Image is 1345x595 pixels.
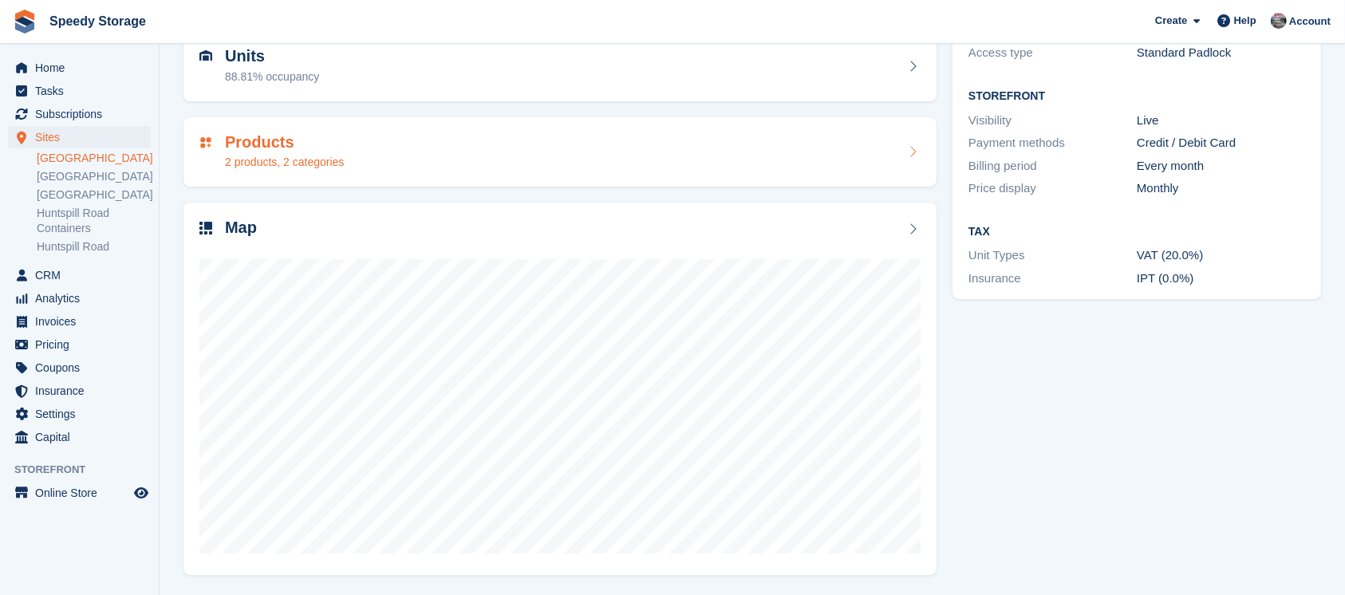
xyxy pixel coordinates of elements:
[1137,44,1305,62] div: Standard Padlock
[37,239,151,254] a: Huntspill Road
[35,482,131,504] span: Online Store
[132,483,151,502] a: Preview store
[8,333,151,356] a: menu
[968,246,1137,265] div: Unit Types
[37,169,151,184] a: [GEOGRAPHIC_DATA]
[1137,270,1305,288] div: IPT (0.0%)
[183,31,937,101] a: Units 88.81% occupancy
[8,403,151,425] a: menu
[1137,246,1305,265] div: VAT (20.0%)
[35,333,131,356] span: Pricing
[37,187,151,203] a: [GEOGRAPHIC_DATA]
[35,380,131,402] span: Insurance
[199,222,212,234] img: map-icn-33ee37083ee616e46c38cad1a60f524a97daa1e2b2c8c0bc3eb3415660979fc1.svg
[968,112,1137,130] div: Visibility
[8,426,151,448] a: menu
[8,380,151,402] a: menu
[968,270,1137,288] div: Insurance
[37,206,151,236] a: Huntspill Road Containers
[8,103,151,125] a: menu
[1137,112,1305,130] div: Live
[1271,13,1287,29] img: Dan Jackson
[35,126,131,148] span: Sites
[968,226,1305,238] h2: Tax
[14,462,159,478] span: Storefront
[35,310,131,333] span: Invoices
[35,403,131,425] span: Settings
[199,136,212,149] img: custom-product-icn-752c56ca05d30b4aa98f6f15887a0e09747e85b44ffffa43cff429088544963d.svg
[183,203,937,575] a: Map
[35,426,131,448] span: Capital
[35,287,131,309] span: Analytics
[225,133,344,152] h2: Products
[1137,179,1305,198] div: Monthly
[1234,13,1256,29] span: Help
[8,482,151,504] a: menu
[37,151,151,166] a: [GEOGRAPHIC_DATA]
[35,103,131,125] span: Subscriptions
[1155,13,1187,29] span: Create
[35,57,131,79] span: Home
[225,47,319,65] h2: Units
[8,126,151,148] a: menu
[35,264,131,286] span: CRM
[8,287,151,309] a: menu
[1137,157,1305,175] div: Every month
[225,154,344,171] div: 2 products, 2 categories
[968,157,1137,175] div: Billing period
[225,69,319,85] div: 88.81% occupancy
[8,264,151,286] a: menu
[8,357,151,379] a: menu
[968,134,1137,152] div: Payment methods
[968,44,1137,62] div: Access type
[8,57,151,79] a: menu
[35,80,131,102] span: Tasks
[13,10,37,33] img: stora-icon-8386f47178a22dfd0bd8f6a31ec36ba5ce8667c1dd55bd0f319d3a0aa187defe.svg
[225,219,257,237] h2: Map
[183,117,937,187] a: Products 2 products, 2 categories
[35,357,131,379] span: Coupons
[1137,134,1305,152] div: Credit / Debit Card
[199,50,212,61] img: unit-icn-7be61d7bf1b0ce9d3e12c5938cc71ed9869f7b940bace4675aadf7bd6d80202e.svg
[43,8,152,34] a: Speedy Storage
[968,179,1137,198] div: Price display
[968,90,1305,103] h2: Storefront
[1289,14,1331,30] span: Account
[8,80,151,102] a: menu
[8,310,151,333] a: menu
